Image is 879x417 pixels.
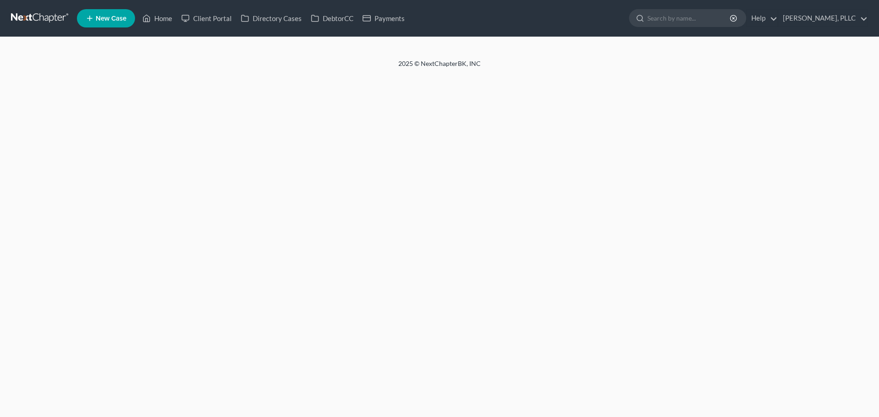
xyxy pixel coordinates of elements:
a: Directory Cases [236,10,306,27]
span: New Case [96,15,126,22]
a: Help [747,10,777,27]
div: 2025 © NextChapterBK, INC [179,59,700,76]
a: DebtorCC [306,10,358,27]
a: [PERSON_NAME], PLLC [778,10,868,27]
input: Search by name... [647,10,731,27]
a: Payments [358,10,409,27]
a: Client Portal [177,10,236,27]
a: Home [138,10,177,27]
